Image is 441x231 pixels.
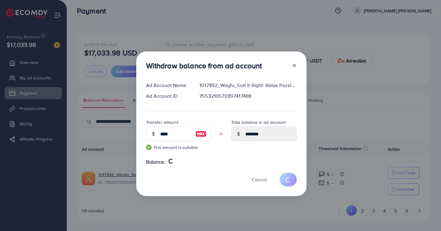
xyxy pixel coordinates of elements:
label: Total balance in ad account [231,119,286,125]
button: Cancel [244,173,275,186]
div: 7553210570397417488 [194,93,301,100]
small: This amount is suitable [146,144,212,150]
label: Transfer amount [146,119,178,125]
img: guide [146,145,152,150]
h3: Withdraw balance from ad account [146,61,262,70]
span: Cancel [252,176,267,183]
span: Balance: [146,158,165,165]
img: image [195,130,206,138]
div: 1017392_Wayfu_Sort It Right: Relax Puzzle_iOS [194,82,301,89]
div: Ad Account ID [141,93,195,100]
iframe: Chat [415,203,436,226]
div: Ad Account Name [141,82,195,89]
